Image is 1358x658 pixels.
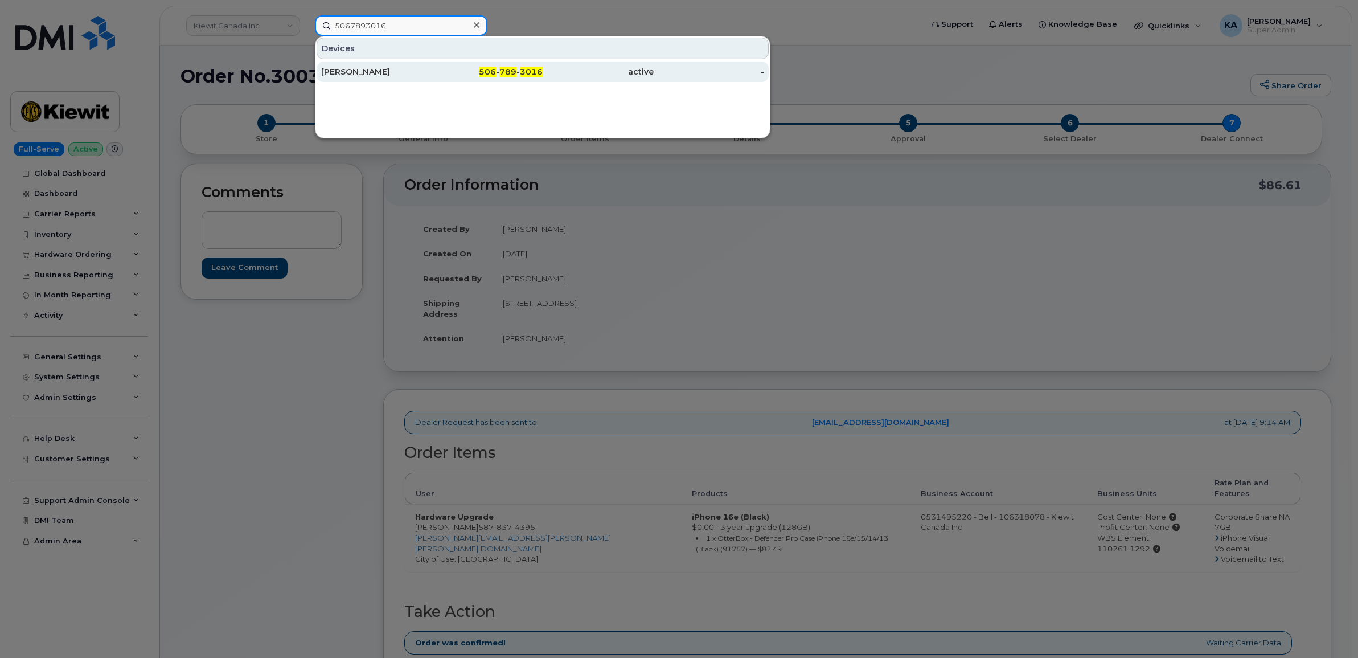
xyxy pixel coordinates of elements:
[543,66,654,77] div: active
[317,38,769,59] div: Devices
[499,67,516,77] span: 789
[317,62,769,82] a: [PERSON_NAME]506-789-3016active-
[1308,608,1349,649] iframe: Messenger Launcher
[654,66,765,77] div: -
[520,67,543,77] span: 3016
[479,67,496,77] span: 506
[321,66,432,77] div: [PERSON_NAME]
[432,66,543,77] div: - -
